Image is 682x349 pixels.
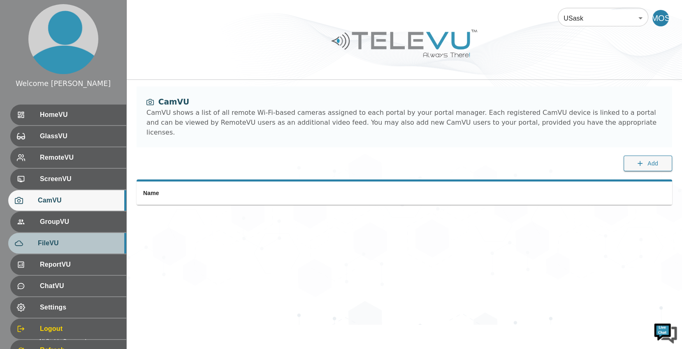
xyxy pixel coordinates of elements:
div: ScreenVU [10,169,126,189]
div: GlassVU [10,126,126,147]
span: We're online! [48,104,114,187]
div: Chat with us now [43,43,138,54]
span: HomeVU [40,110,120,120]
div: Logout [10,319,126,339]
span: Add [647,158,658,169]
div: Minimize live chat window [135,4,155,24]
span: ChatVU [40,281,120,291]
div: MOS [652,10,669,26]
div: GroupVU [10,212,126,232]
div: FileVU [8,233,126,254]
span: FileVU [38,238,120,248]
div: HomeVU [10,105,126,125]
table: simple table [137,181,672,205]
span: RemoteVU [40,153,120,163]
img: Chat Widget [653,320,678,345]
div: Settings [10,297,126,318]
textarea: Type your message and hit 'Enter' [4,225,157,254]
div: ChatVU [10,276,126,296]
div: CamVU [8,190,126,211]
button: Add [624,156,672,172]
div: RemoteVU [10,147,126,168]
span: Logout [40,324,120,334]
span: GroupVU [40,217,120,227]
img: d_736959983_company_1615157101543_736959983 [14,38,35,59]
span: CamVU [38,195,120,205]
div: CamVU shows a list of all remote Wi-Fi-based cameras assigned to each portal by your portal manag... [146,108,662,137]
img: Logo [330,26,478,60]
div: USask [558,7,648,30]
span: ScreenVU [40,174,120,184]
img: profile.png [28,4,98,74]
div: Welcome [PERSON_NAME] [16,78,111,89]
div: CamVU [146,96,662,108]
span: Settings [40,302,120,312]
span: ReportVU [40,260,120,270]
span: Name [143,190,159,196]
span: GlassVU [40,131,120,141]
div: ReportVU [10,254,126,275]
